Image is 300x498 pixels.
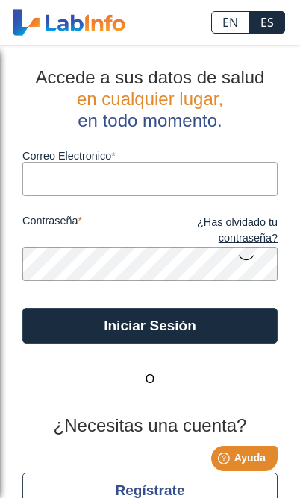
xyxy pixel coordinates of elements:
[77,89,223,109] span: en cualquier lugar,
[78,110,222,130] span: en todo momento.
[22,215,150,247] label: contraseña
[22,150,278,162] label: Correo Electronico
[36,67,265,87] span: Accede a sus datos de salud
[107,371,193,388] span: O
[22,308,278,344] button: Iniciar Sesión
[249,11,285,34] a: ES
[22,415,278,437] h2: ¿Necesitas una cuenta?
[167,440,284,482] iframe: Help widget launcher
[150,215,278,247] a: ¿Has olvidado tu contraseña?
[211,11,249,34] a: EN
